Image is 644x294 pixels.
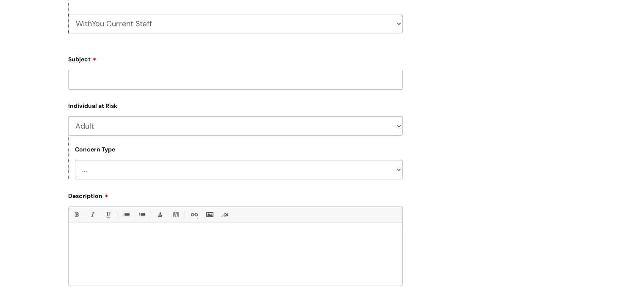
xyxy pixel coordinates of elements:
label: Description [68,190,403,200]
label: Concern Type [75,146,115,153]
a: 1. Ordered List (Ctrl-Shift-8) [136,209,147,220]
a: Font Color [155,209,165,220]
label: Subject [68,53,403,63]
a: Insert Image... [204,209,215,220]
a: Remove formatting (Ctrl-\) [220,209,230,220]
label: Individual at Risk [68,101,403,110]
a: Italic (Ctrl-I) [87,209,97,220]
a: Link [188,209,199,220]
a: • Unordered List (Ctrl-Shift-7) [121,209,131,220]
a: Bold (Ctrl-B) [71,209,82,220]
a: Back Color [170,209,181,220]
a: Underline(Ctrl-U) [102,209,113,220]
